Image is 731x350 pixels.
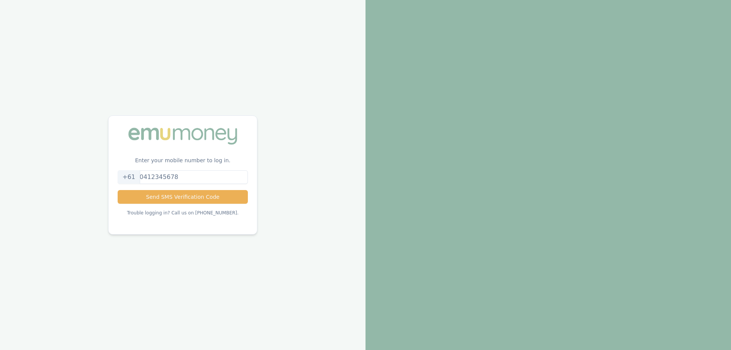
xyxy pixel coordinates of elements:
p: Trouble logging in? Call us on [PHONE_NUMBER]. [127,210,238,216]
div: +61 [118,170,140,184]
button: Send SMS Verification Code [118,190,247,204]
input: 0412345678 [118,170,247,184]
img: Emu Money [126,125,240,147]
p: Enter your mobile number to log in. [109,157,257,170]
